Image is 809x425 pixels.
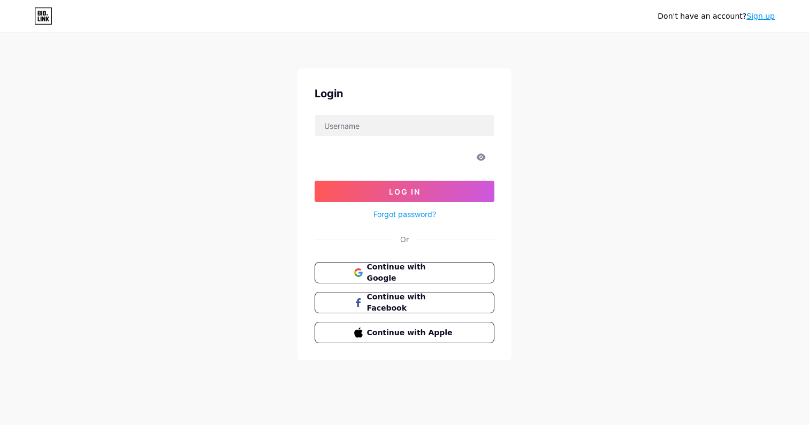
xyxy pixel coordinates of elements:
[367,291,455,314] span: Continue with Facebook
[315,292,494,313] button: Continue with Facebook
[389,187,421,196] span: Log In
[315,262,494,283] button: Continue with Google
[400,234,409,245] div: Or
[658,11,775,22] div: Don't have an account?
[315,181,494,202] button: Log In
[315,86,494,102] div: Login
[746,12,775,20] a: Sign up
[373,208,436,220] a: Forgot password?
[315,115,494,136] input: Username
[367,261,455,284] span: Continue with Google
[367,327,455,338] span: Continue with Apple
[315,322,494,343] button: Continue with Apple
